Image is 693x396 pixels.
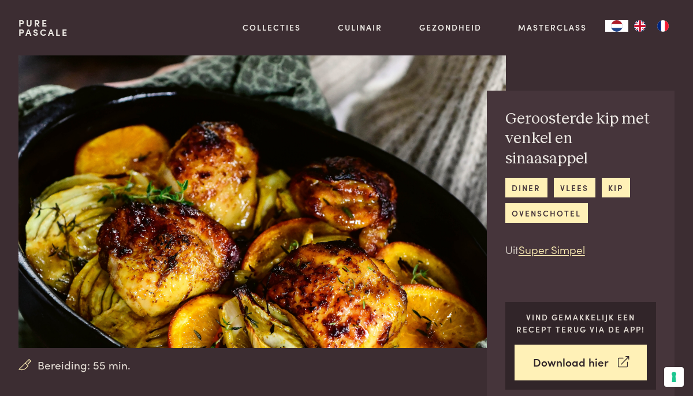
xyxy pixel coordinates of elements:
[605,20,628,32] div: Language
[18,55,506,348] img: Geroosterde kip met venkel en sinaasappel
[602,178,630,197] a: kip
[505,109,656,169] h2: Geroosterde kip met venkel en sinaasappel
[505,241,656,258] p: Uit
[664,367,684,387] button: Uw voorkeuren voor toestemming voor trackingtechnologieën
[338,21,382,33] a: Culinair
[515,311,647,335] p: Vind gemakkelijk een recept terug via de app!
[651,20,675,32] a: FR
[505,178,547,197] a: diner
[505,203,588,222] a: ovenschotel
[605,20,628,32] a: NL
[243,21,301,33] a: Collecties
[38,357,131,373] span: Bereiding: 55 min.
[628,20,651,32] a: EN
[519,241,585,257] a: Super Simpel
[605,20,675,32] aside: Language selected: Nederlands
[515,345,647,381] a: Download hier
[554,178,595,197] a: vlees
[628,20,675,32] ul: Language list
[518,21,587,33] a: Masterclass
[18,18,69,37] a: PurePascale
[419,21,482,33] a: Gezondheid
